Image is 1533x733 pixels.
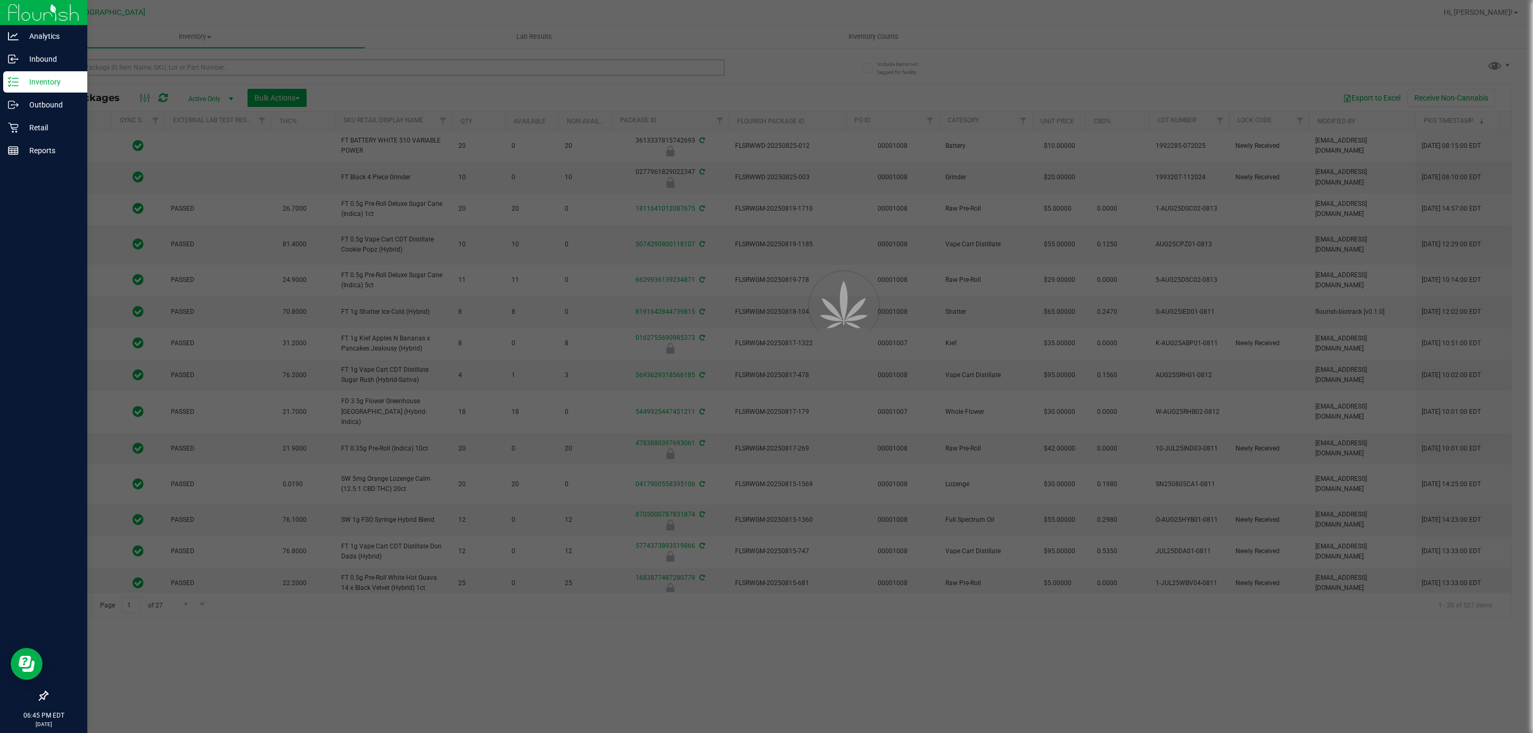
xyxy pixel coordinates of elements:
[8,122,19,133] inline-svg: Retail
[19,98,83,111] p: Outbound
[5,711,83,720] p: 06:45 PM EDT
[5,720,83,728] p: [DATE]
[8,99,19,110] inline-svg: Outbound
[19,144,83,157] p: Reports
[11,648,43,680] iframe: Resource center
[8,145,19,156] inline-svg: Reports
[8,77,19,87] inline-svg: Inventory
[8,31,19,41] inline-svg: Analytics
[19,30,83,43] p: Analytics
[8,54,19,64] inline-svg: Inbound
[19,121,83,134] p: Retail
[19,76,83,88] p: Inventory
[19,53,83,65] p: Inbound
